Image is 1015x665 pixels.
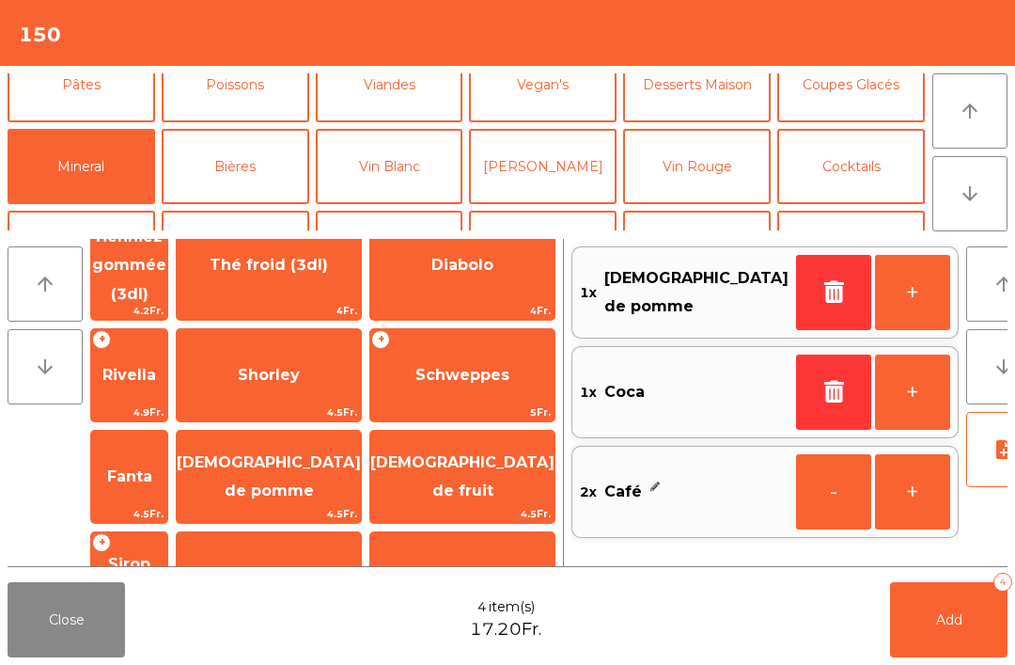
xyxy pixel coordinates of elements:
button: gobelet emporter [777,211,925,286]
span: Coca [604,378,645,406]
button: Menu évènement [316,211,463,286]
span: 4.9Fr. [91,404,167,421]
span: Schweppes [415,366,509,384]
div: 4 [993,573,1012,592]
span: + [92,533,111,552]
button: Apéritifs [8,211,155,286]
span: [DEMOGRAPHIC_DATA] de pomme [177,453,361,499]
i: arrow_upward [959,100,981,122]
button: arrow_downward [8,329,83,404]
button: Digestifs [162,211,309,286]
span: 2x [580,478,597,506]
span: Diabolo [431,256,493,274]
span: 4Fr. [177,302,361,320]
i: arrow_downward [992,356,1015,378]
i: arrow_upward [992,273,1015,295]
button: - [796,454,871,530]
button: Vin Blanc [316,129,463,204]
button: Add4 [890,582,1007,657]
span: 4.2Fr. [91,302,167,320]
button: arrow_downward [932,156,1007,231]
span: + [371,330,390,349]
span: Fanta [107,467,152,485]
i: note_add [992,438,1015,461]
button: Huîtres [469,211,617,286]
button: Cadeaux [623,211,771,286]
span: 4.5Fr. [370,505,554,523]
button: Mineral [8,129,155,204]
span: 4 [477,597,487,617]
i: arrow_downward [34,356,56,378]
button: + [875,255,950,330]
button: + [875,355,950,430]
span: 4.5Fr. [177,505,361,523]
span: 4Fr. [370,302,554,320]
span: 1x [580,378,597,406]
span: 4.5Fr. [177,404,361,421]
button: arrow_upward [932,73,1007,149]
span: Shorley [238,366,300,384]
i: arrow_downward [959,182,981,205]
span: Rivella [102,366,156,384]
span: + [92,330,111,349]
span: 4.5Fr. [91,505,167,523]
button: Poissons [162,47,309,122]
span: [DEMOGRAPHIC_DATA] de pomme [604,264,789,322]
span: item(s) [489,597,535,617]
button: Close [8,582,125,657]
span: Henniez gommée (3dl) [92,228,166,303]
span: [DEMOGRAPHIC_DATA] de fruit [370,453,554,499]
button: Bières [162,129,309,204]
button: Vegan's [469,47,617,122]
button: Vin Rouge [623,129,771,204]
button: Cocktails [777,129,925,204]
i: arrow_upward [34,273,56,295]
span: Café [604,478,642,506]
span: Sirop (3dl) [108,555,150,601]
button: Coupes Glacés [777,47,925,122]
button: Pâtes [8,47,155,122]
span: Thé froid (3dl) [210,256,328,274]
button: [PERSON_NAME] [469,129,617,204]
span: 17.20Fr. [470,617,541,642]
button: Desserts Maison [623,47,771,122]
button: + [875,454,950,530]
button: arrow_upward [8,246,83,322]
span: Add [936,611,962,628]
span: 1x [580,264,597,322]
h4: 150 [19,21,61,49]
button: Viandes [316,47,463,122]
span: 5Fr. [370,404,554,421]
